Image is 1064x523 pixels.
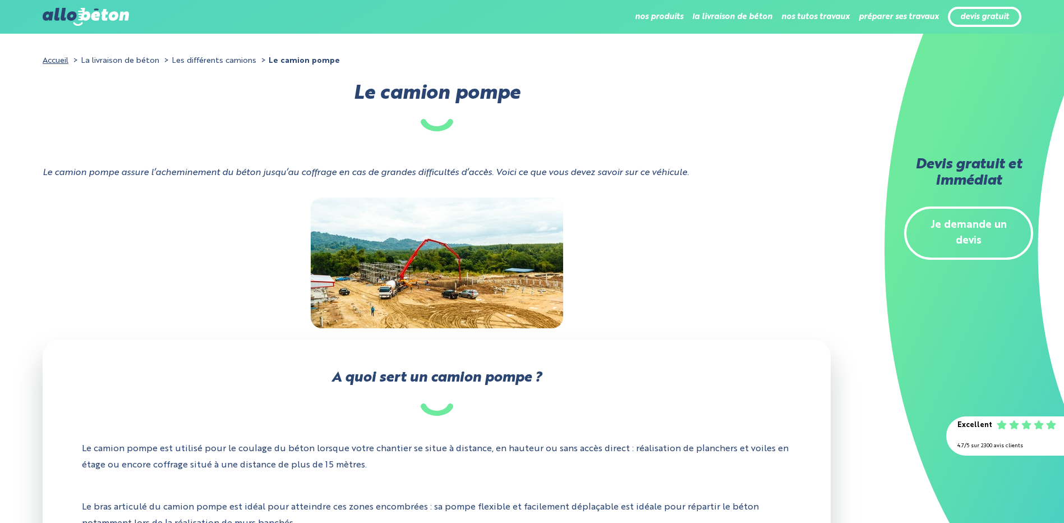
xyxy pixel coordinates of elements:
[82,433,791,482] p: Le camion pompe est utilisé pour le coulage du béton lorsque votre chantier se situe à distance, ...
[781,3,850,30] li: nos tutos travaux
[43,8,129,26] img: allobéton
[692,3,772,30] li: la livraison de béton
[43,168,689,177] i: Le camion pompe assure l’acheminement du béton jusqu’au coffrage en cas de grandes difficultés d’...
[82,370,791,416] h2: A quoi sert un camion pompe ?
[43,86,831,131] h1: Le camion pompe
[859,3,939,30] li: préparer ses travaux
[259,53,340,69] li: Le camion pompe
[71,53,159,69] li: La livraison de béton
[162,53,256,69] li: Les différents camions
[43,57,68,65] a: Accueil
[957,418,992,434] div: Excellent
[957,438,1053,455] div: 4.7/5 sur 2300 avis clients
[635,3,683,30] li: nos produits
[904,157,1033,190] h2: Devis gratuit et immédiat
[904,207,1033,260] a: Je demande un devis
[960,12,1009,22] a: devis gratuit
[311,198,563,328] img: ”Photo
